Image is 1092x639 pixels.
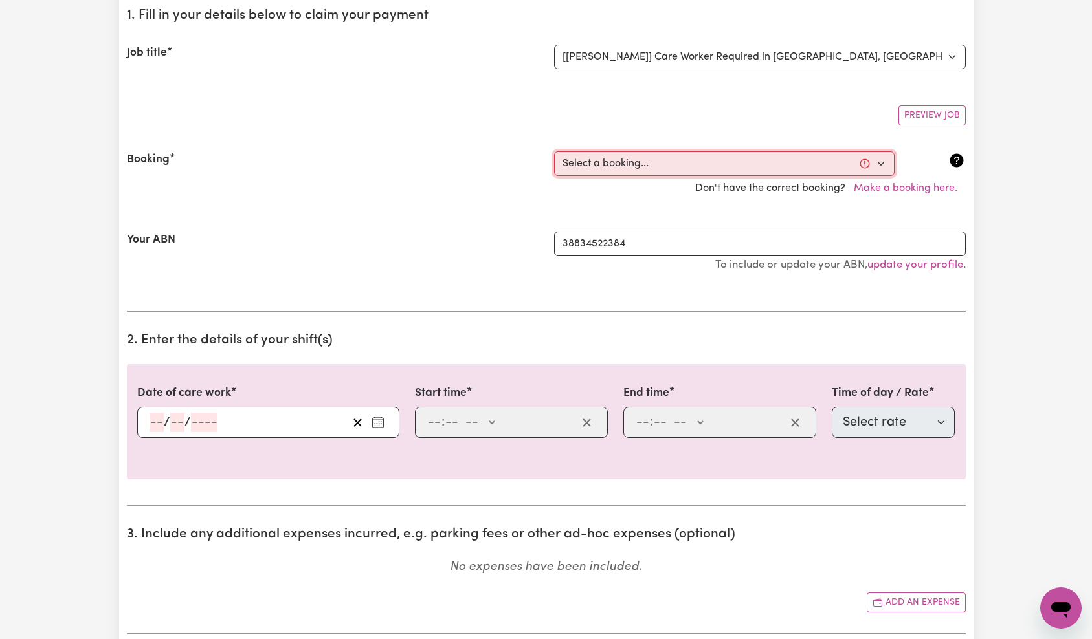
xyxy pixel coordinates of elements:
span: : [650,415,653,429]
input: -- [170,413,184,432]
button: Enter the date of care work [368,413,388,432]
input: ---- [191,413,217,432]
label: Booking [127,151,170,168]
button: Preview Job [898,105,966,125]
button: Clear date [348,413,368,432]
em: No expenses have been included. [450,561,642,573]
small: To include or update your ABN, . [715,259,966,270]
label: End time [623,385,669,402]
label: Date of care work [137,385,231,402]
span: / [184,415,191,429]
label: Time of day / Rate [832,385,929,402]
button: Make a booking here. [845,176,966,200]
input: -- [445,413,459,432]
iframe: Button to launch messaging window [1040,587,1082,629]
span: : [441,415,445,429]
input: -- [636,413,650,432]
h2: 3. Include any additional expenses incurred, e.g. parking fees or other ad-hoc expenses (optional) [127,526,966,543]
button: Add another expense [867,592,966,612]
a: update your profile [867,259,963,270]
input: -- [150,413,164,432]
h2: 2. Enter the details of your shift(s) [127,332,966,349]
label: Your ABN [127,232,175,248]
input: -- [653,413,667,432]
span: Don't have the correct booking? [695,183,966,193]
span: / [164,415,170,429]
h2: 1. Fill in your details below to claim your payment [127,8,966,24]
label: Start time [415,385,467,402]
label: Job title [127,45,167,61]
input: -- [427,413,441,432]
